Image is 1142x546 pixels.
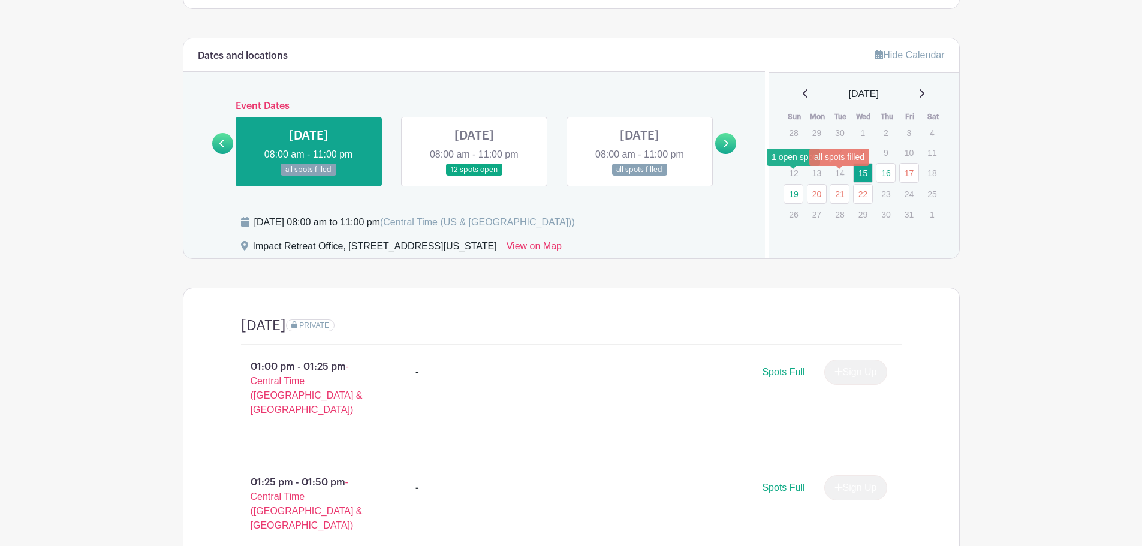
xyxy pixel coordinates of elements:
[830,184,849,204] a: 21
[921,111,945,123] th: Sat
[899,123,919,142] p: 3
[829,111,852,123] th: Tue
[253,239,497,258] div: Impact Retreat Office, [STREET_ADDRESS][US_STATE]
[784,123,803,142] p: 28
[807,205,827,224] p: 27
[876,163,896,183] a: 16
[876,205,896,224] p: 30
[784,164,803,182] p: 12
[853,163,873,183] a: 15
[922,143,942,162] p: 11
[241,317,286,334] h4: [DATE]
[875,50,944,60] a: Hide Calendar
[233,101,716,112] h6: Event Dates
[830,164,849,182] p: 14
[198,50,288,62] h6: Dates and locations
[807,143,827,162] p: 6
[922,205,942,224] p: 1
[767,149,820,166] div: 1 open spot
[853,205,873,224] p: 29
[809,149,869,166] div: all spots filled
[299,321,329,330] span: PRIVATE
[853,143,873,162] p: 8
[922,164,942,182] p: 18
[899,111,922,123] th: Fri
[507,239,562,258] a: View on Map
[806,111,830,123] th: Mon
[415,481,419,495] div: -
[254,215,575,230] div: [DATE] 08:00 am to 11:00 pm
[876,143,896,162] p: 9
[849,87,879,101] span: [DATE]
[852,111,876,123] th: Wed
[876,123,896,142] p: 2
[784,205,803,224] p: 26
[380,217,575,227] span: (Central Time (US & [GEOGRAPHIC_DATA]))
[875,111,899,123] th: Thu
[251,361,363,415] span: - Central Time ([GEOGRAPHIC_DATA] & [GEOGRAPHIC_DATA])
[899,163,919,183] a: 17
[415,365,419,379] div: -
[784,184,803,204] a: 19
[222,470,397,538] p: 01:25 pm - 01:50 pm
[876,185,896,203] p: 23
[899,143,919,162] p: 10
[830,123,849,142] p: 30
[922,123,942,142] p: 4
[853,184,873,204] a: 22
[783,111,806,123] th: Sun
[807,184,827,204] a: 20
[899,185,919,203] p: 24
[807,164,827,182] p: 13
[830,143,849,162] p: 7
[222,355,397,422] p: 01:00 pm - 01:25 pm
[762,482,804,493] span: Spots Full
[251,477,363,530] span: - Central Time ([GEOGRAPHIC_DATA] & [GEOGRAPHIC_DATA])
[784,143,803,162] p: 5
[762,367,804,377] span: Spots Full
[899,205,919,224] p: 31
[922,185,942,203] p: 25
[853,123,873,142] p: 1
[807,123,827,142] p: 29
[830,205,849,224] p: 28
